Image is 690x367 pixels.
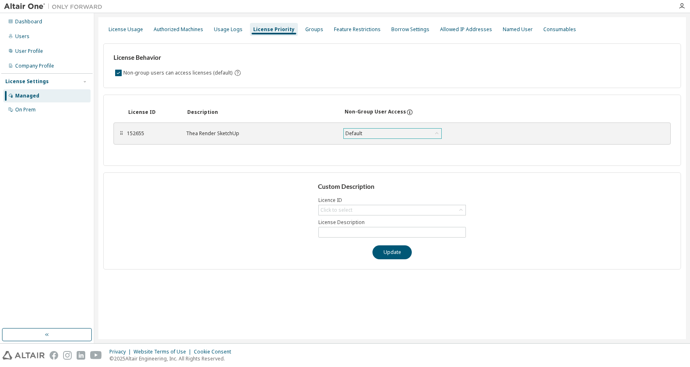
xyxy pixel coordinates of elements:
div: License Usage [109,26,143,33]
div: License ID [128,109,177,116]
div: Consumables [543,26,576,33]
svg: By default any user not assigned to any group can access any license. Turn this setting off to di... [234,69,241,77]
img: Altair One [4,2,107,11]
div: License Priority [253,26,295,33]
div: Groups [305,26,323,33]
label: Non-group users can access licenses (default) [123,68,234,78]
img: facebook.svg [50,351,58,360]
div: Thea Render SketchUp [186,130,334,137]
div: Click to select [319,205,465,215]
div: Dashboard [15,18,42,25]
div: User Profile [15,48,43,54]
div: Privacy [109,349,134,355]
div: Borrow Settings [391,26,429,33]
h3: Custom Description [318,183,467,191]
div: Default [344,129,441,138]
div: Cookie Consent [194,349,236,355]
label: License Description [318,219,466,226]
div: Allowed IP Addresses [440,26,492,33]
div: Managed [15,93,39,99]
div: Named User [503,26,533,33]
p: © 2025 Altair Engineering, Inc. All Rights Reserved. [109,355,236,362]
button: Update [372,245,412,259]
img: linkedin.svg [77,351,85,360]
img: altair_logo.svg [2,351,45,360]
div: Company Profile [15,63,54,69]
div: 152655 [127,130,176,137]
div: Click to select [320,207,352,213]
div: Users [15,33,30,40]
img: youtube.svg [90,351,102,360]
label: Licence ID [318,197,466,204]
div: Description [187,109,335,116]
div: On Prem [15,106,36,113]
div: Non-Group User Access [345,109,406,116]
div: License Settings [5,78,49,85]
h3: License Behavior [113,54,240,62]
img: instagram.svg [63,351,72,360]
div: Feature Restrictions [334,26,381,33]
div: Usage Logs [214,26,243,33]
div: ⠿ [119,130,124,137]
div: Website Terms of Use [134,349,194,355]
div: Authorized Machines [154,26,203,33]
div: Default [344,129,363,138]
